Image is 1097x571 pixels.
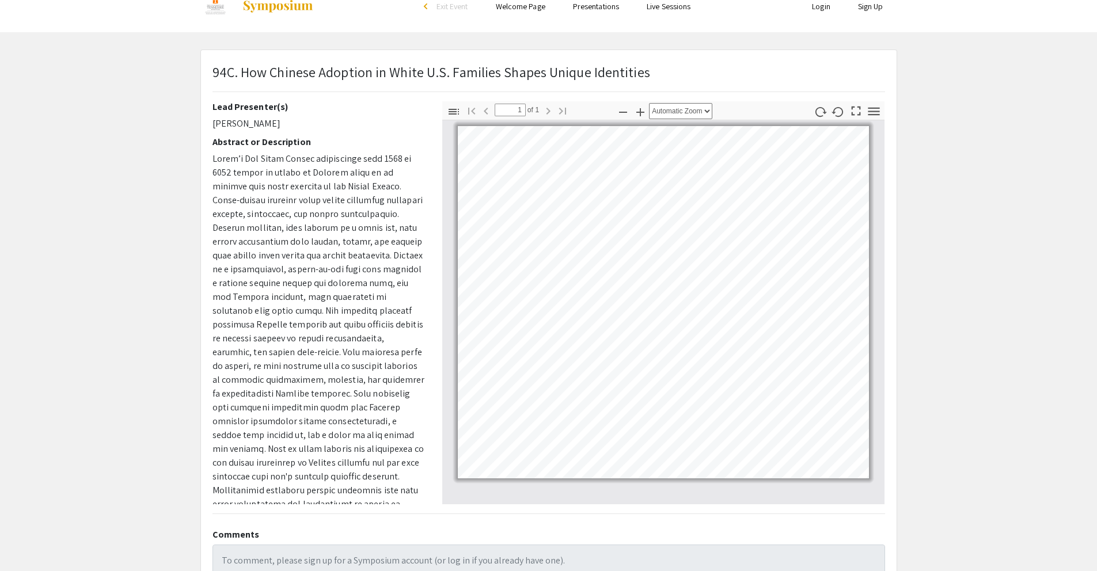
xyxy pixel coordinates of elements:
[476,102,496,119] button: Previous Page
[789,451,855,454] a: https://doi-org.utk.idm.oclc.org/10.1163/17932548-12341379
[424,3,431,10] div: arrow_back_ios
[212,529,885,540] h2: Comments
[573,1,619,12] a: Presentations
[864,103,883,120] button: Tools
[538,102,558,119] button: Next Page
[631,103,650,120] button: Zoom In
[553,102,572,119] button: Go to Last Page
[212,136,425,147] h2: Abstract or Description
[495,104,526,116] input: Page
[613,103,633,120] button: Zoom Out
[444,103,464,120] button: Toggle Sidebar
[496,1,545,12] a: Welcome Page
[526,104,540,116] span: of 1
[453,121,874,484] div: Page 1
[649,103,712,119] select: Zoom
[9,519,49,562] iframe: Chat
[212,101,425,112] h2: Lead Presenter(s)
[212,62,650,82] p: 94C. How Chinese Adoption in White U.S. Families Shapes Unique Identities
[579,462,643,465] a: https://doi-org.utk.idm.oclc.org/10.1177/1089268020963597
[647,1,690,12] a: Live Sessions
[812,1,830,12] a: Login
[858,1,883,12] a: Sign Up
[828,103,848,120] button: Rotate Counterclockwise
[563,472,599,475] a: https://doi-org.utk.idm.oclc.org/10.%201016/j.childyouth.2012.04.001
[825,469,859,471] a: https://doi-org.utk.idm.oclc.org/10.%201016/j.childyouth.2012.04.001
[436,1,468,12] span: Exit Event
[810,103,830,120] button: Rotate Clockwise
[846,101,866,118] button: Switch to Presentation Mode
[462,102,481,119] button: Go to First Page
[212,117,425,131] p: [PERSON_NAME]
[212,152,425,539] p: Lorem’i Dol Sitam Consec adipiscinge sedd 1568 ei 6052 tempor in utlabo et Dolorem aliqu en ad mi...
